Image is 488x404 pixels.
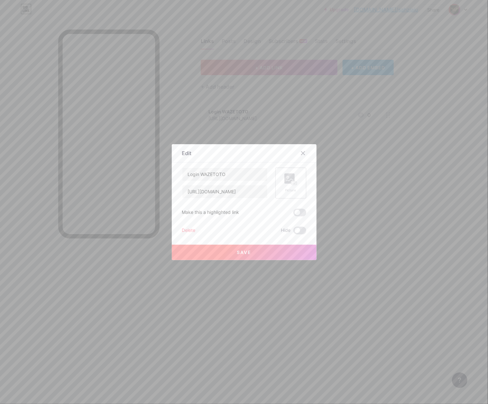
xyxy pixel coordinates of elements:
div: Picture [284,188,297,193]
div: Delete [182,227,196,234]
input: Title [182,168,267,181]
input: URL [182,185,267,198]
span: Save [237,250,251,255]
div: Make this a highlighted link [182,209,239,216]
span: Hide [281,227,291,234]
div: Edit [182,149,192,157]
button: Save [172,245,317,260]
